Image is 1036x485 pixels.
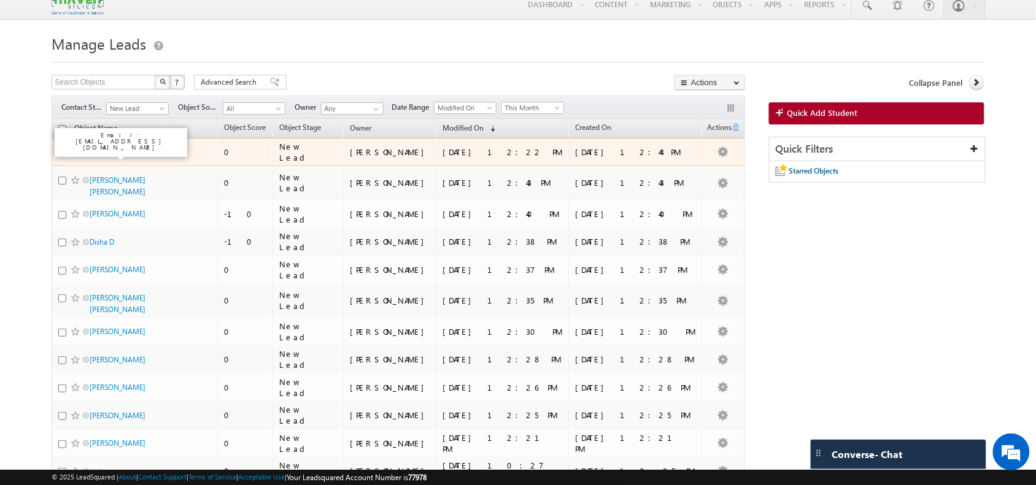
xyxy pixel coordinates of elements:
a: About [118,473,136,481]
a: [PERSON_NAME] [90,438,145,448]
div: 0 [224,264,267,275]
div: [DATE] 12:25 PM [575,410,696,421]
div: [DATE] 12:35 PM [443,295,563,306]
div: New Lead [279,348,338,370]
a: [PERSON_NAME] [90,411,145,420]
div: [PERSON_NAME] [350,410,430,421]
div: New Lead [279,376,338,399]
div: New Lead [279,203,338,225]
div: [DATE] 12:30 PM [443,326,563,337]
span: Owner [295,102,321,113]
span: This Month [502,102,560,113]
div: Quick Filters [770,137,985,161]
a: test [90,467,101,476]
a: [PERSON_NAME] [90,327,145,336]
span: All [223,103,282,114]
span: Created On [575,123,611,132]
div: [PERSON_NAME] [350,382,430,393]
span: Advanced Search [201,77,260,88]
div: [PERSON_NAME] [350,326,430,337]
span: Collapse Panel [910,77,963,88]
a: Modified On (sorted descending) [436,121,501,137]
a: Modified On [434,102,497,114]
div: [DATE] 12:26 PM [443,382,563,393]
div: 0 [224,295,267,306]
div: New Lead [279,259,338,281]
span: Object Source [178,102,223,113]
div: 0 [224,465,267,476]
div: [DATE] 12:21 PM [575,432,696,454]
div: [PERSON_NAME] [350,208,430,220]
div: New Lead [279,172,338,194]
img: carter-drag [814,448,824,458]
div: [DATE] 12:43 PM [575,177,696,188]
span: Owner [350,123,371,132]
span: Date Range [392,102,434,113]
button: Actions [675,75,745,90]
div: 0 [224,382,267,393]
div: New Lead [279,231,338,253]
div: [PERSON_NAME] [350,236,430,247]
div: [DATE] 12:28 PM [575,354,696,365]
span: Modified On [435,102,493,113]
div: [DATE] 12:37 PM [575,264,696,275]
a: Object Stage [273,121,327,137]
span: Actions [702,121,732,137]
span: © 2025 LeadSquared | | | | | [52,472,427,483]
div: New Lead [279,141,338,163]
div: [PERSON_NAME] [350,295,430,306]
span: Manage Leads [52,34,146,53]
a: This Month [501,102,564,114]
div: 0 [224,438,267,449]
span: (sorted descending) [485,124,495,134]
span: Modified On [443,123,484,132]
a: Object Score [218,121,272,137]
div: [DATE] 12:28 PM [443,354,563,365]
a: Object Name [68,121,123,137]
div: [DATE] 12:38 PM [443,236,563,247]
a: Disha D [90,237,114,246]
a: [PERSON_NAME] [90,355,145,364]
div: -10 [224,236,267,247]
div: [PERSON_NAME] [350,147,430,158]
a: Show All Items [367,103,382,115]
input: Type to Search [321,102,384,115]
span: New Lead [107,103,165,114]
a: All [223,102,285,115]
a: Created On [569,121,617,137]
span: Object Stage [279,123,321,132]
a: Quick Add Student [769,102,984,124]
span: Quick Add Student [787,107,858,118]
span: Object Score [224,123,266,132]
div: [DATE] 10:27 AM [443,460,563,482]
span: Converse - Chat [832,449,903,460]
a: [PERSON_NAME] [90,209,145,218]
a: Terms of Service [188,473,236,481]
div: [PERSON_NAME] [350,438,430,449]
a: [PERSON_NAME] [PERSON_NAME] [90,293,145,314]
div: [PERSON_NAME] [350,264,430,275]
div: [DATE] 12:26 PM [575,382,696,393]
div: 0 [224,410,267,421]
div: [PERSON_NAME] [350,354,430,365]
div: [DATE] 12:35 PM [575,295,696,306]
a: [PERSON_NAME] [PERSON_NAME] [90,175,145,196]
div: New Lead [279,460,338,482]
div: [DATE] 12:37 PM [443,264,563,275]
a: [PERSON_NAME] [90,265,145,274]
a: Acceptable Use [238,473,285,481]
div: [DATE] 12:44 PM [575,147,696,158]
div: [DATE] 12:40 PM [443,208,563,220]
div: [DATE] 12:40 PM [575,208,696,220]
div: [DATE] 12:21 PM [443,432,563,454]
div: New Lead [279,289,338,311]
div: [PERSON_NAME] [350,177,430,188]
div: [DATE] 12:25 PM [443,410,563,421]
div: 0 [224,326,267,337]
div: [DATE] 12:22 PM [443,147,563,158]
a: New Lead [106,102,169,115]
div: -10 [224,208,267,220]
span: Contact Stage [61,102,106,113]
button: ? [170,75,185,90]
div: [DATE] 12:43 PM [443,177,563,188]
